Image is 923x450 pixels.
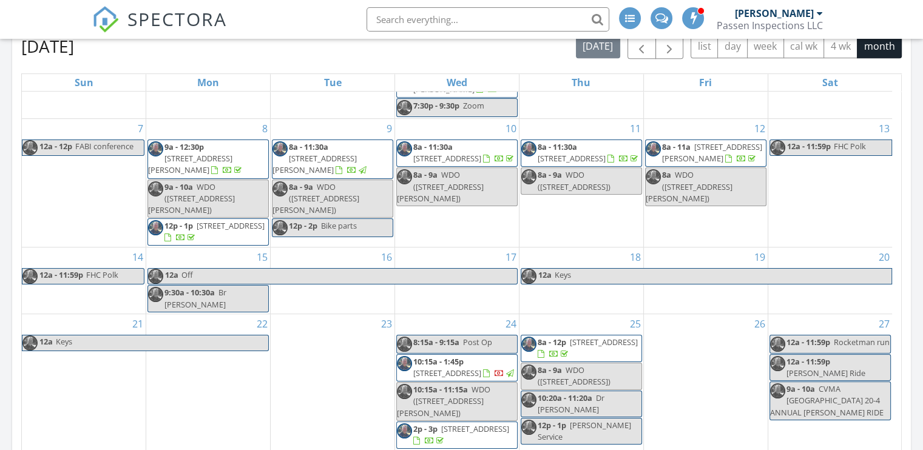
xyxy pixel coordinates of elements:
[768,119,892,247] td: Go to September 13, 2025
[519,119,643,247] td: Go to September 11, 2025
[770,383,785,398] img: 43af5337635abc333d4726d2b9fa62a03fed9dcc.jpg
[289,220,317,231] span: 12p - 2p
[56,336,72,347] span: Keys
[646,141,661,156] img: 43af5337635abc333d4726d2b9fa62a03fed9dcc.jpg
[164,181,193,192] span: 9a - 10a
[697,74,714,91] a: Friday
[272,181,359,215] span: WDO ([STREET_ADDRESS][PERSON_NAME])
[271,247,395,314] td: Go to September 16, 2025
[770,383,884,417] span: CVMA [GEOGRAPHIC_DATA] 20-4 ANNUAL [PERSON_NAME] RIDE
[321,220,357,231] span: Bike parts
[521,392,536,408] img: 43af5337635abc333d4726d2b9fa62a03fed9dcc.jpg
[395,247,519,314] td: Go to September 17, 2025
[770,356,785,371] img: 43af5337635abc333d4726d2b9fa62a03fed9dcc.jpg
[752,247,768,267] a: Go to September 19, 2025
[770,337,785,352] img: 43af5337635abc333d4726d2b9fa62a03fed9dcc.jpg
[148,141,163,156] img: 43af5337635abc333d4726d2b9fa62a03fed9dcc.jpg
[413,100,459,111] span: 7:30p - 9:30p
[396,354,518,381] a: 10:15a - 1:45p [STREET_ADDRESS]
[130,314,146,334] a: Go to September 21, 2025
[538,420,566,431] span: 12p - 1p
[21,34,74,58] h2: [DATE]
[164,287,226,309] span: Br [PERSON_NAME]
[127,6,227,32] span: SPECTORA
[538,364,562,375] span: 8a - 9a
[397,423,412,438] img: 43af5337635abc333d4726d2b9fa62a03fed9dcc.jpg
[147,218,269,246] a: 12p - 1p [STREET_ADDRESS]
[503,247,519,267] a: Go to September 17, 2025
[148,153,232,175] span: [STREET_ADDRESS][PERSON_NAME]
[655,34,684,59] button: Next month
[22,335,38,351] img: 43af5337635abc333d4726d2b9fa62a03fed9dcc.jpg
[148,220,163,235] img: 43af5337635abc333d4726d2b9fa62a03fed9dcc.jpg
[92,6,119,33] img: The Best Home Inspection Software - Spectora
[272,141,368,175] a: 8a - 11:30a [STREET_ADDRESS][PERSON_NAME]
[538,420,631,442] span: [PERSON_NAME] Service
[441,423,509,434] span: [STREET_ADDRESS]
[322,74,344,91] a: Tuesday
[662,141,762,164] a: 8a - 11a [STREET_ADDRESS][PERSON_NAME]
[538,364,610,387] span: WDO ([STREET_ADDRESS])
[463,100,484,111] span: Zoom
[747,35,784,58] button: week
[413,153,481,164] span: [STREET_ADDRESS]
[22,247,146,314] td: Go to September 14, 2025
[39,335,53,351] span: 12a
[735,7,814,19] div: [PERSON_NAME]
[662,141,691,152] span: 8a - 11a
[538,169,562,180] span: 8a - 9a
[148,181,235,215] span: WDO ([STREET_ADDRESS][PERSON_NAME])
[538,337,638,359] a: 8a - 12p [STREET_ADDRESS]
[272,139,393,179] a: 8a - 11:30a [STREET_ADDRESS][PERSON_NAME]
[289,141,328,152] span: 8a - 11:30a
[147,139,269,179] a: 9a - 12:30p [STREET_ADDRESS][PERSON_NAME]
[384,119,394,138] a: Go to September 9, 2025
[538,141,577,152] span: 8a - 11:30a
[646,169,661,184] img: 43af5337635abc333d4726d2b9fa62a03fed9dcc.jpg
[876,314,892,334] a: Go to September 27, 2025
[717,19,823,32] div: Passen Inspections LLC
[272,220,288,235] img: 43af5337635abc333d4726d2b9fa62a03fed9dcc.jpg
[538,169,610,192] span: WDO ([STREET_ADDRESS])
[397,169,484,203] span: WDO ([STREET_ADDRESS][PERSON_NAME])
[164,269,179,284] span: 12a
[146,247,271,314] td: Go to September 15, 2025
[662,169,671,180] span: 8a
[413,368,481,378] span: [STREET_ADDRESS]
[576,35,620,58] button: [DATE]
[463,337,492,348] span: Post Op
[181,269,193,280] span: Off
[538,337,566,348] span: 8a - 12p
[691,35,718,58] button: list
[148,287,163,302] img: 43af5337635abc333d4726d2b9fa62a03fed9dcc.jpg
[164,220,265,243] a: 12p - 1p [STREET_ADDRESS]
[135,119,146,138] a: Go to September 7, 2025
[92,16,227,42] a: SPECTORA
[768,247,892,314] td: Go to September 20, 2025
[197,220,265,231] span: [STREET_ADDRESS]
[271,314,395,450] td: Go to September 23, 2025
[643,119,768,247] td: Go to September 12, 2025
[395,314,519,450] td: Go to September 24, 2025
[834,141,866,152] span: FHC Polk
[22,119,146,247] td: Go to September 7, 2025
[413,337,459,348] span: 8:15a - 9:15a
[538,392,592,403] span: 10:20a - 11:20a
[271,119,395,247] td: Go to September 9, 2025
[570,337,638,348] span: [STREET_ADDRESS]
[148,181,163,196] img: 43af5337635abc333d4726d2b9fa62a03fed9dcc.jpg
[260,119,270,138] a: Go to September 8, 2025
[86,269,118,280] span: FHC Polk
[627,34,656,59] button: Previous month
[396,139,518,167] a: 8a - 11:30a [STREET_ADDRESS]
[254,247,270,267] a: Go to September 15, 2025
[786,140,831,155] span: 12a - 11:59p
[396,421,518,449] a: 2p - 3p [STREET_ADDRESS]
[876,119,892,138] a: Go to September 13, 2025
[627,314,643,334] a: Go to September 25, 2025
[397,356,412,371] img: 43af5337635abc333d4726d2b9fa62a03fed9dcc.jpg
[569,74,593,91] a: Thursday
[22,140,38,155] img: 43af5337635abc333d4726d2b9fa62a03fed9dcc.jpg
[397,384,490,418] span: WDO ([STREET_ADDRESS][PERSON_NAME])
[521,141,536,156] img: 43af5337635abc333d4726d2b9fa62a03fed9dcc.jpg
